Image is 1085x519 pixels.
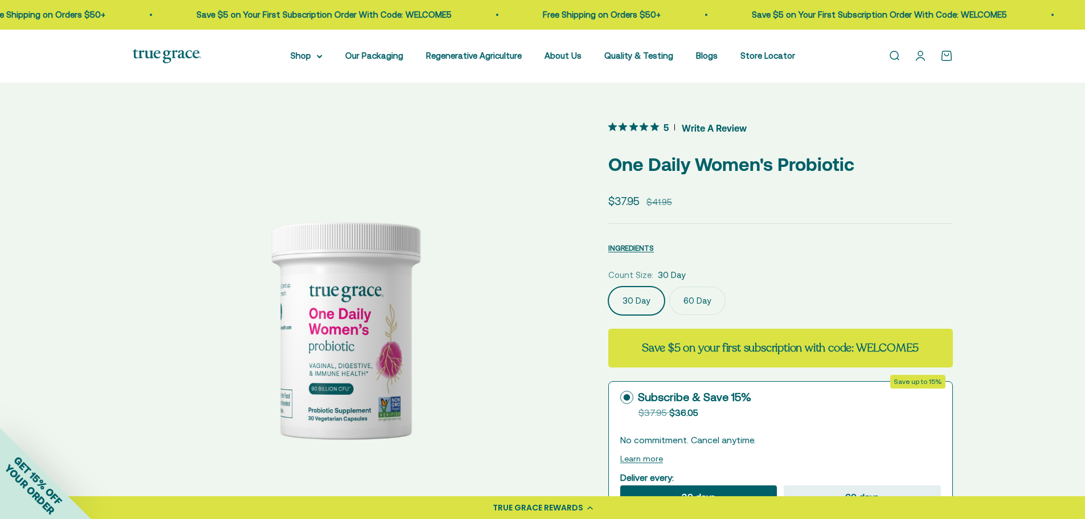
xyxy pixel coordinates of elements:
a: Quality & Testing [604,51,673,60]
p: Save $5 on Your First Subscription Order With Code: WELCOME5 [182,8,437,22]
button: 5 out 5 stars rating in total 6 reviews. Jump to reviews. [608,119,747,136]
span: YOUR ORDER [2,462,57,517]
a: Store Locator [740,51,795,60]
a: Blogs [696,51,718,60]
p: Save $5 on Your First Subscription Order With Code: WELCOME5 [737,8,992,22]
span: GET 15% OFF [11,454,64,507]
div: TRUE GRACE REWARDS [493,502,583,514]
sale-price: $37.95 [608,193,640,210]
span: 5 [664,121,669,133]
a: About Us [544,51,582,60]
button: INGREDIENTS [608,241,654,255]
span: 30 Day [658,268,686,282]
a: Free Shipping on Orders $50+ [528,10,646,19]
strong: Save $5 on your first subscription with code: WELCOME5 [642,340,919,355]
summary: Shop [290,49,322,63]
compare-at-price: $41.95 [646,195,672,209]
a: Regenerative Agriculture [426,51,522,60]
legend: Count Size: [608,268,653,282]
span: Write A Review [682,119,747,136]
span: INGREDIENTS [608,244,654,252]
a: Our Packaging [345,51,403,60]
p: One Daily Women's Probiotic [608,150,953,179]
